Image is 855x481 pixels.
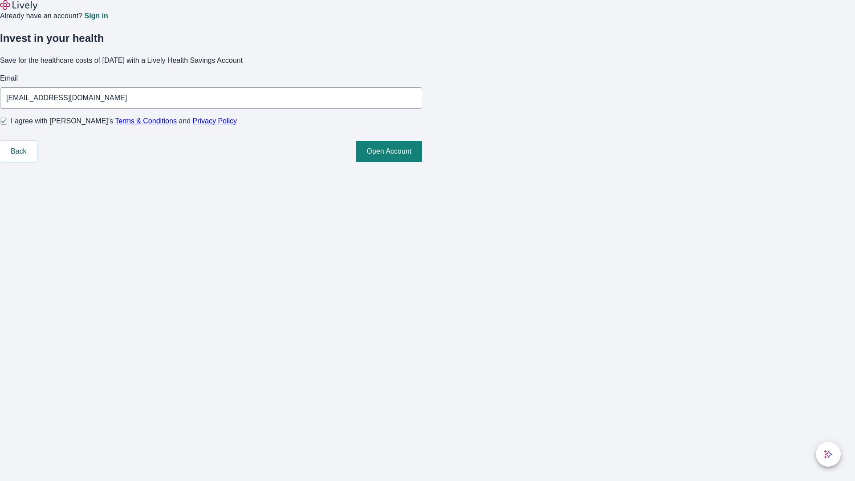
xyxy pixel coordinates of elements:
a: Privacy Policy [193,117,237,125]
button: chat [816,442,841,467]
svg: Lively AI Assistant [824,450,833,459]
a: Terms & Conditions [115,117,177,125]
span: I agree with [PERSON_NAME]’s and [11,116,237,126]
a: Sign in [84,12,108,20]
button: Open Account [356,141,422,162]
